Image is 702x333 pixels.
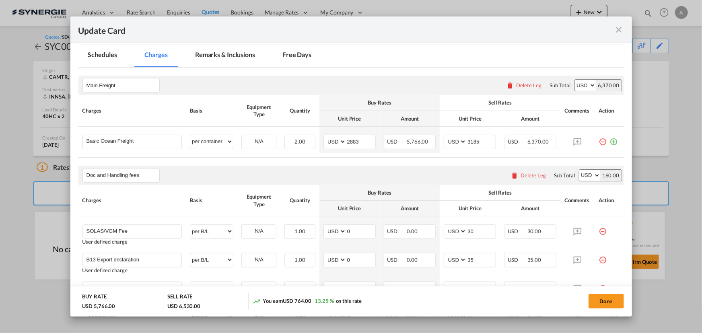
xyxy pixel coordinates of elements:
[242,225,276,237] div: N/A
[407,285,418,292] span: 0.00
[190,225,233,238] select: per B/L
[387,285,406,292] span: USD
[346,135,375,147] input: 2883
[86,169,159,181] input: Leg Name
[346,282,375,294] input: 0
[500,201,560,216] th: Amount
[440,111,500,127] th: Unit Price
[83,253,182,265] md-input-container: B13 Export declaration
[599,282,607,290] md-icon: icon-minus-circle-outline red-400-fg
[294,285,305,292] span: 1.00
[315,298,334,304] span: 13.25 %
[294,228,305,234] span: 1.00
[589,294,624,308] button: Done
[86,79,159,91] input: Leg Name
[185,45,265,67] md-tab-item: Remarks & Inclusions
[380,111,440,127] th: Amount
[190,282,233,295] select: per B/L
[167,293,192,302] div: SELL RATE
[387,138,406,145] span: USD
[241,193,276,208] div: Equipment Type
[323,99,436,106] div: Buy Rates
[467,225,496,237] input: 30
[599,224,607,232] md-icon: icon-minus-circle-outline red-400-fg
[500,111,560,127] th: Amount
[78,25,614,35] div: Update Card
[190,135,233,148] select: per container
[167,302,200,310] div: USD 6,530.00
[596,80,621,91] div: 6,370.00
[614,25,624,35] md-icon: icon-close fg-AAA8AD m-0 pointer
[294,257,305,263] span: 1.00
[387,228,406,234] span: USD
[554,172,575,179] div: Sub Total
[380,201,440,216] th: Amount
[467,282,496,294] input: 30
[190,107,233,114] div: Basis
[82,197,182,204] div: Charges
[273,45,321,67] md-tab-item: Free Days
[190,253,233,266] select: per B/L
[241,103,276,118] div: Equipment Type
[467,135,496,147] input: 3185
[527,138,549,145] span: 6,370.00
[82,293,107,302] div: BUY RATE
[595,185,624,216] th: Action
[506,82,541,88] button: Delete Leg
[78,45,329,67] md-pagination-wrapper: Use the left and right arrow keys to navigate between tabs
[253,297,362,306] div: You earn on this rate
[444,189,556,196] div: Sell Rates
[516,82,541,88] div: Delete Leg
[560,185,595,216] th: Comments
[511,172,546,179] button: Delete Leg
[440,201,500,216] th: Unit Price
[550,82,570,89] div: Sub Total
[253,297,261,305] md-icon: icon-trending-up
[506,81,514,89] md-icon: icon-delete
[82,239,182,245] div: User defined charge
[86,135,182,147] input: Charge Name
[346,225,375,237] input: 0
[599,253,607,261] md-icon: icon-minus-circle-outline red-400-fg
[242,253,276,266] div: N/A
[135,45,177,67] md-tab-item: Charges
[86,282,182,294] input: Charge Name
[527,228,541,234] span: 30.00
[527,285,541,292] span: 30.00
[521,172,546,179] div: Delete Leg
[86,253,182,265] input: Charge Name
[407,257,418,263] span: 0.00
[508,228,526,234] span: USD
[70,16,632,316] md-dialog: Update CardPort of ...
[407,228,418,234] span: 0.00
[242,282,276,294] div: N/A
[511,171,519,179] md-icon: icon-delete
[82,107,182,114] div: Charges
[508,257,526,263] span: USD
[82,267,182,273] div: User defined charge
[407,138,428,145] span: 5,766.00
[595,95,624,126] th: Action
[190,197,233,204] div: Basis
[323,189,436,196] div: Buy Rates
[610,135,618,143] md-icon: icon-plus-circle-outline green-400-fg
[527,257,541,263] span: 35.00
[600,170,621,181] div: 160.00
[319,201,380,216] th: Unit Price
[508,285,526,292] span: USD
[319,111,380,127] th: Unit Price
[467,253,496,265] input: 35
[83,282,182,294] md-input-container: Doc fee
[78,45,127,67] md-tab-item: Schedules
[83,225,182,237] md-input-container: SOLAS/VGM Fee
[294,138,305,145] span: 2.00
[560,95,595,126] th: Comments
[508,138,526,145] span: USD
[82,302,115,310] div: USD 5,766.00
[284,107,315,114] div: Quantity
[346,253,375,265] input: 0
[284,197,315,204] div: Quantity
[283,298,311,304] span: USD 764.00
[83,135,182,147] md-input-container: Basic Ocean Freight
[242,135,276,148] div: N/A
